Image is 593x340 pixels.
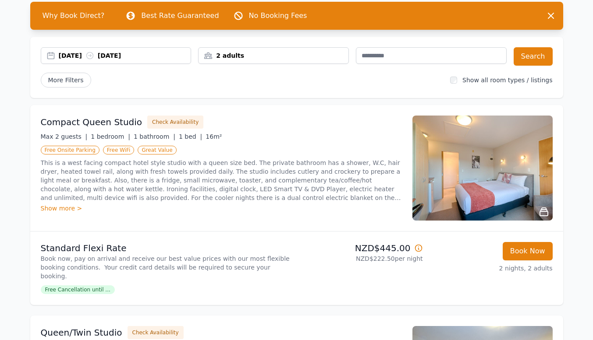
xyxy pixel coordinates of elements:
span: Great Value [138,146,176,154]
button: Check Availability [147,116,203,129]
p: NZD$445.00 [300,242,423,254]
span: 1 bedroom | [91,133,130,140]
h3: Queen/Twin Studio [41,326,122,339]
p: NZD$222.50 per night [300,254,423,263]
p: Book now, pay on arrival and receive our best value prices with our most flexible booking conditi... [41,254,293,280]
label: Show all room types / listings [462,77,552,84]
button: Book Now [503,242,553,260]
p: This is a west facing compact hotel style studio with a queen size bed. The private bathroom has ... [41,158,402,202]
span: Why Book Direct? [36,7,112,25]
span: Max 2 guests | [41,133,88,140]
p: 2 nights, 2 adults [430,264,553,273]
button: Check Availability [128,326,184,339]
div: Show more > [41,204,402,213]
span: Free Cancellation until ... [41,285,115,294]
p: Standard Flexi Rate [41,242,293,254]
p: No Booking Fees [249,11,307,21]
div: [DATE] [DATE] [59,51,191,60]
span: More Filters [41,73,91,88]
button: Search [514,47,553,66]
span: Free WiFi [103,146,135,154]
h3: Compact Queen Studio [41,116,142,128]
span: Free Onsite Parking [41,146,99,154]
p: Best Rate Guaranteed [141,11,219,21]
span: 1 bed | [179,133,202,140]
div: 2 adults [199,51,348,60]
span: 1 bathroom | [134,133,175,140]
span: 16m² [206,133,222,140]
